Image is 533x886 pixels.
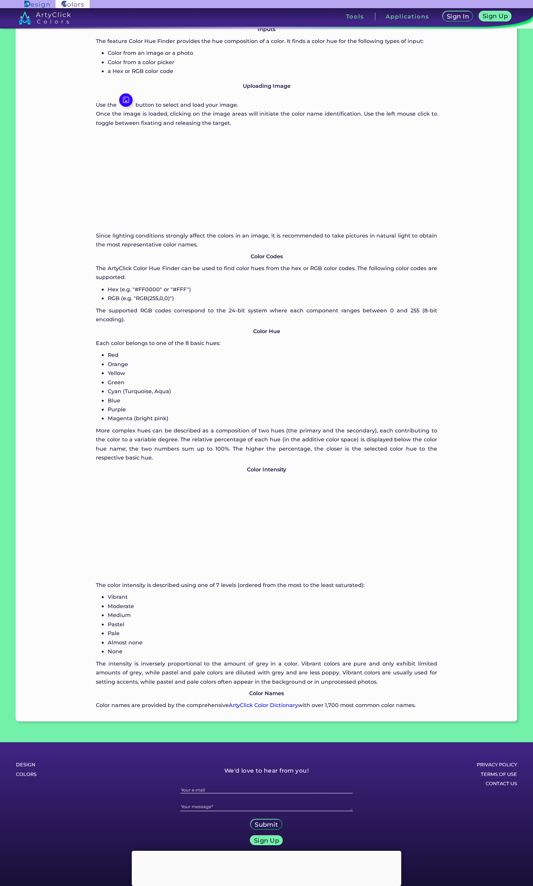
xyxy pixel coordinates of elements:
[483,13,508,19] h5: Sign Up
[96,426,437,462] p: More complex hues can be described as a composition of two hues (the primary and the secondary), ...
[442,779,517,789] a: Contact Us
[180,786,353,793] input: Your e-mail
[108,378,437,387] p: Green
[132,851,401,884] iframe: Advertisement
[108,647,437,656] p: None
[479,11,511,22] a: Sign Up
[108,405,437,414] p: Purple
[96,689,437,698] p: Color Names
[108,351,437,359] p: Red
[254,837,279,843] h5: Sign Up
[96,581,437,590] p: The color intensity is described using one of 7 levels (ordered from the most to the least satura...
[19,11,71,24] img: logo_artyclick_colors_white.svg
[96,264,437,282] p: The ArtyClick Color Hue Finder can be used to find color hues from the hex or RGB color codes. Th...
[108,387,437,396] p: Cyan (Turquoise, Aqua)
[98,477,435,581] iframe: Advertisement
[96,231,437,249] p: Since lighting conditions strongly affect the colors in an image, it is recommended to take pictu...
[96,339,437,348] p: Each color belongs to one of the 8 basic hues:
[108,360,437,369] p: Orange
[6,872,527,880] h6: © [DATE]-[DATE], ArtyClick Pty Ltd, [GEOGRAPHIC_DATA]
[96,37,437,46] p: The feature Color Hue Finder provides the hue composition of a color. It finds a color hue for th...
[447,13,469,19] h5: Sign In
[108,638,437,647] p: Almost none
[108,593,437,601] p: Vibrant
[24,1,49,8] img: ArtyClick Design logo
[255,822,278,827] h5: Submit
[119,93,133,107] img: icon_image_white.svg
[443,11,473,22] a: Sign In
[96,93,437,109] p: Use the button to select and load your image.
[442,760,517,770] a: Privacy policy
[108,369,437,378] p: Yellow
[96,25,437,34] p: Inputs
[96,82,437,90] p: Uploading Image
[108,58,437,67] p: Color from a color picker
[96,659,437,686] p: The intensity is inversely proportional to the amount of grey in a color. Vibrant colors are pure...
[98,127,435,231] iframe: Advertisement
[16,760,91,770] a: Design
[108,629,437,638] p: Pale
[108,611,437,620] p: Medium
[108,67,437,76] p: a Hex or RGB color code
[96,701,437,710] p: Color names are provided by the comprehensive with over 1,700 most common color names.
[386,14,429,19] h3: Applications
[108,620,437,629] p: Pastel
[108,396,437,405] p: Blue
[96,109,437,127] p: Once the image is loaded, clicking on the image areas will initiate the color name identification...
[96,465,437,474] p: Color Intensity
[16,770,91,779] a: Colors
[96,327,437,336] p: Color Hue
[108,49,437,57] p: Color from an image or a photo
[96,252,437,261] p: Color Codes
[442,770,517,779] a: Terms of Use
[108,602,437,611] p: Moderate
[251,836,282,845] a: Sign Up
[108,294,437,303] p: RGB (e.g. "RGB(255,0,0)")
[346,14,364,19] h3: Tools
[108,414,437,423] p: Magenta (bright pink)
[96,306,437,324] p: The supported RGB codes correspond to the 24-bit system where each component ranges between 0 and...
[108,285,437,294] p: Hex (e.g. "#FF0000" or "#FFF")
[123,766,410,776] h5: We'd love to hear from you!
[229,702,298,709] a: ArtyClick Color Dictionary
